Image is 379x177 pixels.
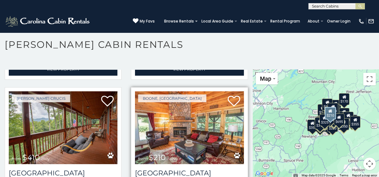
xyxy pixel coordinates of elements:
span: Map [260,75,272,82]
div: $345 [315,120,325,132]
div: $355 [307,119,318,131]
img: mail-regular-white.png [368,18,374,24]
div: $350 [339,118,349,130]
div: $315 [315,117,325,129]
a: Willow Valley View from $210 daily [135,91,244,164]
span: $210 [149,153,166,162]
button: Change map style [256,73,278,84]
div: $235 [339,108,350,119]
a: Terms [340,174,348,177]
a: Report a map error [352,174,377,177]
a: [PERSON_NAME] Crucis [12,94,70,102]
div: $210 [325,107,336,119]
a: Add to favorites [228,95,240,108]
img: phone-regular-white.png [358,18,365,24]
a: Local Area Guide [198,17,236,26]
a: Rental Program [267,17,303,26]
span: from [138,156,148,161]
div: $315 [328,114,339,125]
div: $305 [318,104,328,116]
a: About [304,17,323,26]
a: Real Estate [238,17,266,26]
a: Owner Login [324,17,354,26]
div: $930 [343,112,354,124]
img: Willow Valley View [135,91,244,164]
div: $525 [330,99,341,111]
span: $410 [23,153,40,162]
button: Map camera controls [363,158,376,170]
div: $220 [327,120,338,132]
span: Map data ©2025 Google [302,174,336,177]
div: $695 [334,114,345,125]
div: $320 [328,103,339,114]
span: from [12,156,21,161]
div: $235 [322,99,333,110]
img: Mountainside Lodge [9,91,117,164]
div: $355 [350,116,361,128]
div: $325 [319,114,330,126]
a: Browse Rentals [161,17,197,26]
div: $170 [339,93,350,105]
a: Add to favorites [101,95,114,108]
div: $436 [315,117,325,129]
a: Mountainside Lodge from $410 daily [9,91,117,164]
img: White-1-2.png [5,15,91,28]
button: Toggle fullscreen view [363,73,376,85]
span: daily [167,156,176,161]
a: Boone, [GEOGRAPHIC_DATA] [138,94,206,102]
span: daily [41,156,50,161]
span: My Favs [140,18,155,24]
a: My Favs [133,18,155,24]
div: $225 [325,112,335,124]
